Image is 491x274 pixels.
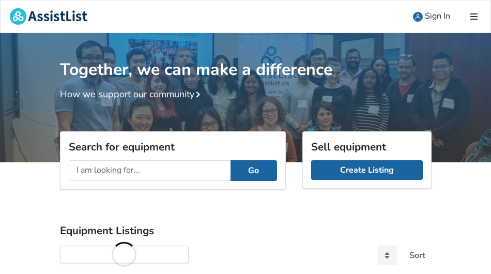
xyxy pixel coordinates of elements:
h3: Search for equipment [69,140,277,154]
input: I am looking for... [69,160,231,181]
a: Create Listing [311,160,423,180]
img: assistlist-logo [10,8,87,25]
img: user icon [413,12,423,22]
a: How we support our community [60,88,205,100]
h3: Sell equipment [311,140,423,154]
h3: Equipment Listings [60,224,432,237]
button: Go [231,160,277,181]
div: Sort [409,251,425,260]
a: user icon Sign In [404,1,459,33]
span: Sign In [425,10,450,22]
h1: Together, we can make a difference [60,33,432,80]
